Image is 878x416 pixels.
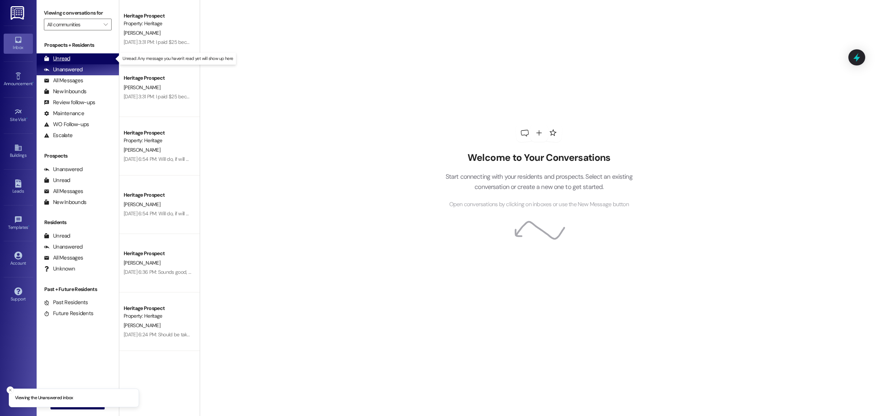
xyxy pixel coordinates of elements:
div: Unread [44,55,70,63]
span: Open conversations by clicking on inboxes or use the New Message button [449,200,629,209]
span: • [28,224,29,229]
span: [PERSON_NAME] [124,201,160,208]
span: • [26,116,27,121]
div: [DATE] 6:24 PM: Should be taken care of, thanks for the reminder! [124,331,262,338]
p: Viewing the Unanswered inbox [15,395,73,401]
a: Account [4,249,33,269]
a: Site Visit • [4,106,33,125]
div: Property: Heritage [124,137,191,144]
div: WO Follow-ups [44,121,89,128]
div: Property: Heritage [124,312,191,320]
div: Heritage Prospect [124,12,191,20]
span: [PERSON_NAME] [124,84,160,91]
div: Property: Heritage [124,20,191,27]
div: Future Residents [44,310,93,317]
p: Start connecting with your residents and prospects. Select an existing conversation or create a n... [434,171,644,192]
div: Heritage Prospect [124,74,191,82]
div: [DATE] 6:54 PM: Will do, if will be taken care of this evening. Thank you for the notice! [124,210,301,217]
div: All Messages [44,254,83,262]
a: Support [4,285,33,305]
div: Heritage Prospect [124,129,191,137]
h2: Welcome to Your Conversations [434,152,644,164]
label: Viewing conversations for [44,7,112,19]
div: Prospects + Residents [37,41,119,49]
p: Unread: Any message you haven't read yet will show up here [123,56,233,62]
div: Escalate [44,132,72,139]
div: Review follow-ups [44,99,95,106]
div: Heritage Prospect [124,250,191,257]
div: [DATE] 6:54 PM: Will do, if will be taken care of this evening. Thank you for the notice! [124,156,301,162]
div: Unread [44,232,70,240]
div: Prospects [37,152,119,160]
div: New Inbounds [44,198,86,206]
img: ResiDesk Logo [11,6,26,20]
span: [PERSON_NAME] [124,30,160,36]
div: [DATE] 6:36 PM: Sounds good, thanks for the heads up [124,269,239,275]
div: Unanswered [44,66,83,73]
a: Buildings [4,141,33,161]
div: All Messages [44,77,83,84]
input: All communities [47,19,100,30]
button: Close toast [7,386,14,394]
span: • [33,80,34,85]
div: Unread [44,177,70,184]
div: Unanswered [44,166,83,173]
span: [PERSON_NAME] [124,322,160,329]
span: [PERSON_NAME] [124,260,160,266]
div: Residents [37,219,119,226]
div: Unanswered [44,243,83,251]
div: Past + Future Residents [37,285,119,293]
div: All Messages [44,188,83,195]
div: New Inbounds [44,88,86,95]
span: [PERSON_NAME] [124,147,160,153]
i:  [104,22,108,27]
div: Maintenance [44,110,84,117]
div: Heritage Prospect [124,191,191,199]
a: Inbox [4,34,33,53]
a: Leads [4,177,33,197]
div: Past Residents [44,299,88,306]
a: Templates • [4,213,33,233]
div: Heritage Prospect [124,305,191,312]
div: Unknown [44,265,75,273]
